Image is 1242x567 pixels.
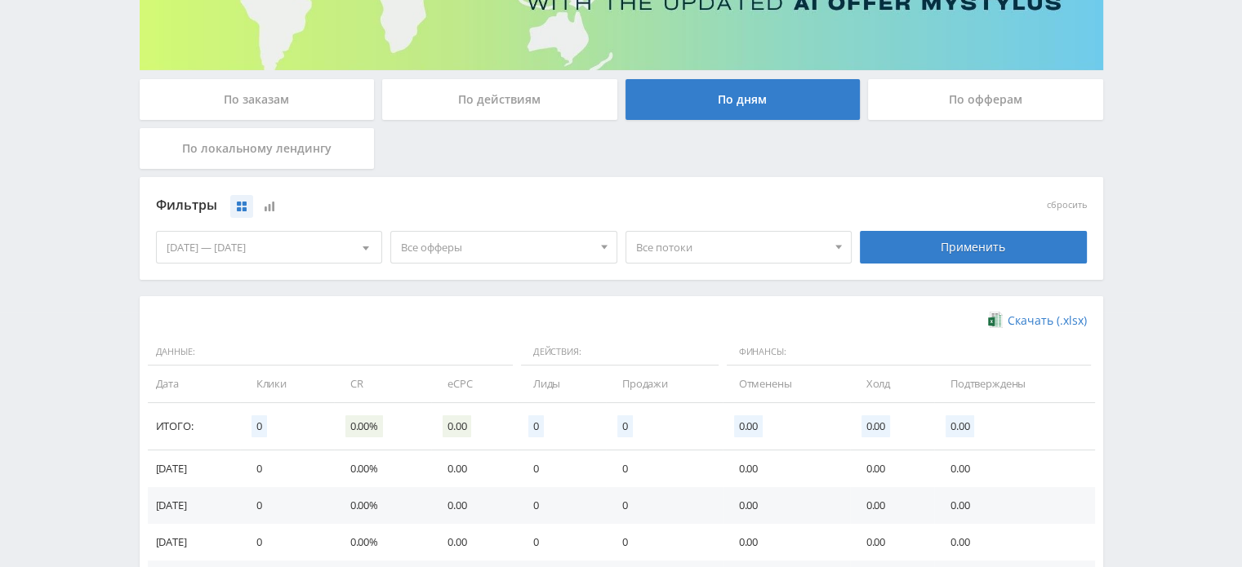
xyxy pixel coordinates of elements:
[850,450,934,487] td: 0.00
[946,415,974,437] span: 0.00
[606,450,723,487] td: 0
[617,415,633,437] span: 0
[988,312,1002,328] img: xlsx
[934,524,1095,560] td: 0.00
[240,524,334,560] td: 0
[334,487,431,524] td: 0.00%
[934,365,1095,402] td: Подтверждены
[431,450,517,487] td: 0.00
[606,524,723,560] td: 0
[517,487,606,524] td: 0
[625,79,861,120] div: По дням
[157,232,382,263] div: [DATE] — [DATE]
[988,312,1086,329] a: Скачать (.xlsx)
[334,450,431,487] td: 0.00%
[334,524,431,560] td: 0.00%
[1008,314,1087,327] span: Скачать (.xlsx)
[240,450,334,487] td: 0
[850,524,934,560] td: 0.00
[148,365,240,402] td: Дата
[521,339,719,366] span: Действия:
[723,450,850,487] td: 0.00
[148,403,240,450] td: Итого:
[517,450,606,487] td: 0
[148,524,240,560] td: [DATE]
[345,415,383,437] span: 0.00%
[517,365,606,402] td: Лиды
[723,487,850,524] td: 0.00
[240,365,334,402] td: Клики
[431,524,517,560] td: 0.00
[431,365,517,402] td: eCPC
[723,524,850,560] td: 0.00
[636,232,827,263] span: Все потоки
[252,415,267,437] span: 0
[443,415,471,437] span: 0.00
[868,79,1103,120] div: По офферам
[1047,200,1087,210] button: сбросить
[334,365,431,402] td: CR
[148,450,240,487] td: [DATE]
[140,128,375,169] div: По локальному лендингу
[861,415,890,437] span: 0.00
[528,415,544,437] span: 0
[148,487,240,524] td: [DATE]
[156,193,852,218] div: Фильтры
[734,415,763,437] span: 0.00
[850,487,934,524] td: 0.00
[140,79,375,120] div: По заказам
[860,231,1087,264] div: Применить
[431,487,517,524] td: 0.00
[723,365,850,402] td: Отменены
[727,339,1091,366] span: Финансы:
[606,365,723,402] td: Продажи
[401,232,592,263] span: Все офферы
[148,339,513,366] span: Данные:
[517,524,606,560] td: 0
[850,365,934,402] td: Холд
[606,487,723,524] td: 0
[934,487,1095,524] td: 0.00
[934,450,1095,487] td: 0.00
[240,487,334,524] td: 0
[382,79,617,120] div: По действиям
